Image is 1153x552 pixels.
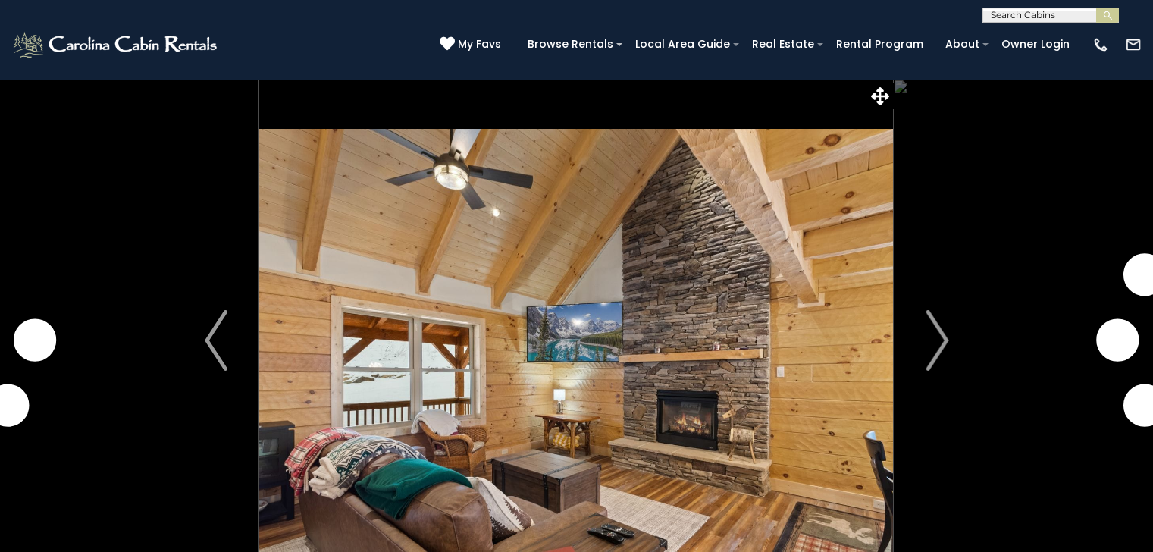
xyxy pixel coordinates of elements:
a: Rental Program [829,33,931,56]
a: Owner Login [994,33,1077,56]
span: My Favs [458,36,501,52]
a: My Favs [440,36,505,53]
img: White-1-2.png [11,30,221,60]
img: arrow [926,310,948,371]
img: phone-regular-white.png [1092,36,1109,53]
a: Local Area Guide [628,33,738,56]
a: Browse Rentals [520,33,621,56]
a: Real Estate [744,33,822,56]
img: mail-regular-white.png [1125,36,1142,53]
img: arrow [205,310,227,371]
a: About [938,33,987,56]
